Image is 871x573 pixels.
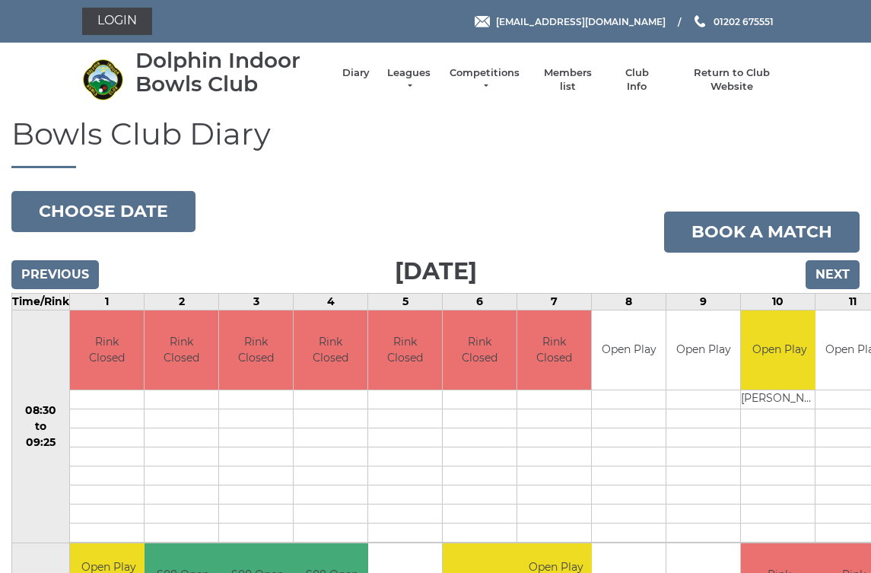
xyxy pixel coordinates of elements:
[714,15,774,27] span: 01202 675551
[536,66,599,94] a: Members list
[145,310,218,390] td: Rink Closed
[443,310,517,390] td: Rink Closed
[70,310,144,390] td: Rink Closed
[219,293,294,310] td: 3
[145,293,219,310] td: 2
[592,310,666,390] td: Open Play
[664,212,860,253] a: Book a match
[806,260,860,289] input: Next
[12,293,70,310] td: Time/Rink
[741,310,818,390] td: Open Play
[695,15,705,27] img: Phone us
[615,66,659,94] a: Club Info
[674,66,789,94] a: Return to Club Website
[82,59,124,100] img: Dolphin Indoor Bowls Club
[741,293,815,310] td: 10
[219,310,293,390] td: Rink Closed
[517,293,592,310] td: 7
[11,191,195,232] button: Choose date
[12,310,70,543] td: 08:30 to 09:25
[741,390,818,409] td: [PERSON_NAME]
[11,260,99,289] input: Previous
[448,66,521,94] a: Competitions
[592,293,666,310] td: 8
[11,117,860,168] h1: Bowls Club Diary
[475,16,490,27] img: Email
[368,293,443,310] td: 5
[496,15,666,27] span: [EMAIL_ADDRESS][DOMAIN_NAME]
[368,310,442,390] td: Rink Closed
[666,310,740,390] td: Open Play
[443,293,517,310] td: 6
[692,14,774,29] a: Phone us 01202 675551
[666,293,741,310] td: 9
[70,293,145,310] td: 1
[342,66,370,80] a: Diary
[294,293,368,310] td: 4
[135,49,327,96] div: Dolphin Indoor Bowls Club
[475,14,666,29] a: Email [EMAIL_ADDRESS][DOMAIN_NAME]
[385,66,433,94] a: Leagues
[294,310,367,390] td: Rink Closed
[517,310,591,390] td: Rink Closed
[82,8,152,35] a: Login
